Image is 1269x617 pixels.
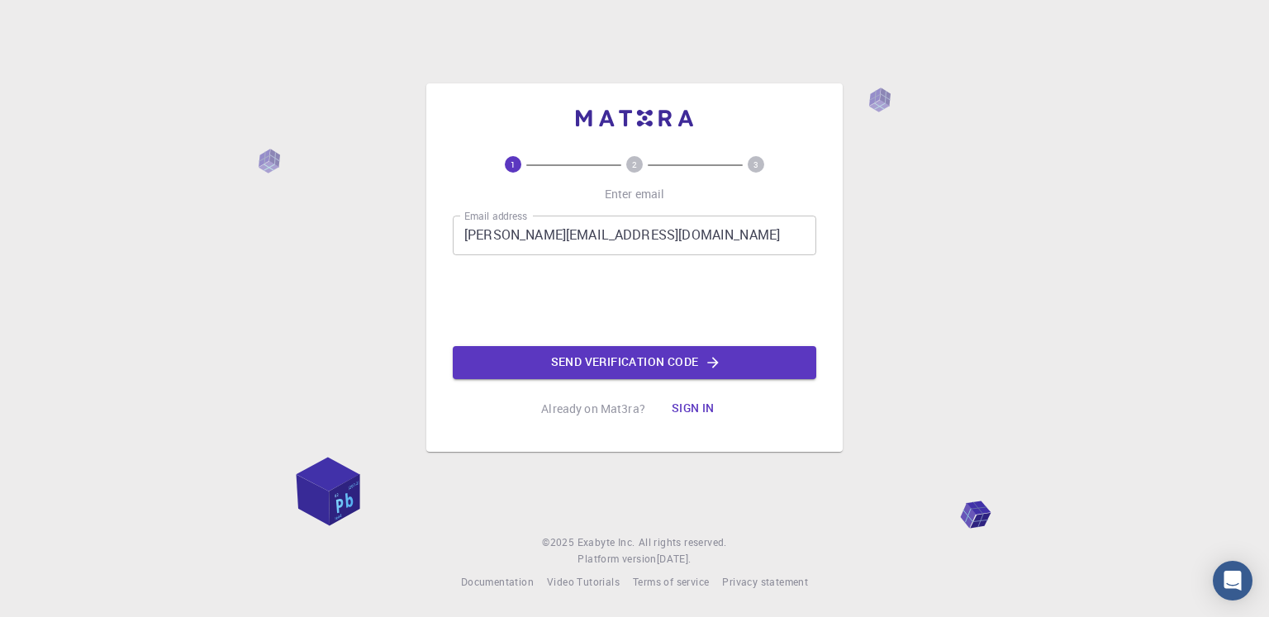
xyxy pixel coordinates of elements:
[461,574,534,591] a: Documentation
[547,575,620,588] span: Video Tutorials
[577,534,635,551] a: Exabyte Inc.
[753,159,758,170] text: 3
[511,159,516,170] text: 1
[464,209,527,223] label: Email address
[547,574,620,591] a: Video Tutorials
[577,551,656,567] span: Platform version
[541,401,645,417] p: Already on Mat3ra?
[658,392,728,425] button: Sign in
[633,575,709,588] span: Terms of service
[605,186,665,202] p: Enter email
[509,268,760,333] iframe: reCAPTCHA
[657,552,692,565] span: [DATE] .
[639,534,727,551] span: All rights reserved.
[1213,561,1252,600] div: Open Intercom Messenger
[453,346,816,379] button: Send verification code
[632,159,637,170] text: 2
[577,535,635,548] span: Exabyte Inc.
[461,575,534,588] span: Documentation
[657,551,692,567] a: [DATE].
[722,575,808,588] span: Privacy statement
[722,574,808,591] a: Privacy statement
[542,534,577,551] span: © 2025
[633,574,709,591] a: Terms of service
